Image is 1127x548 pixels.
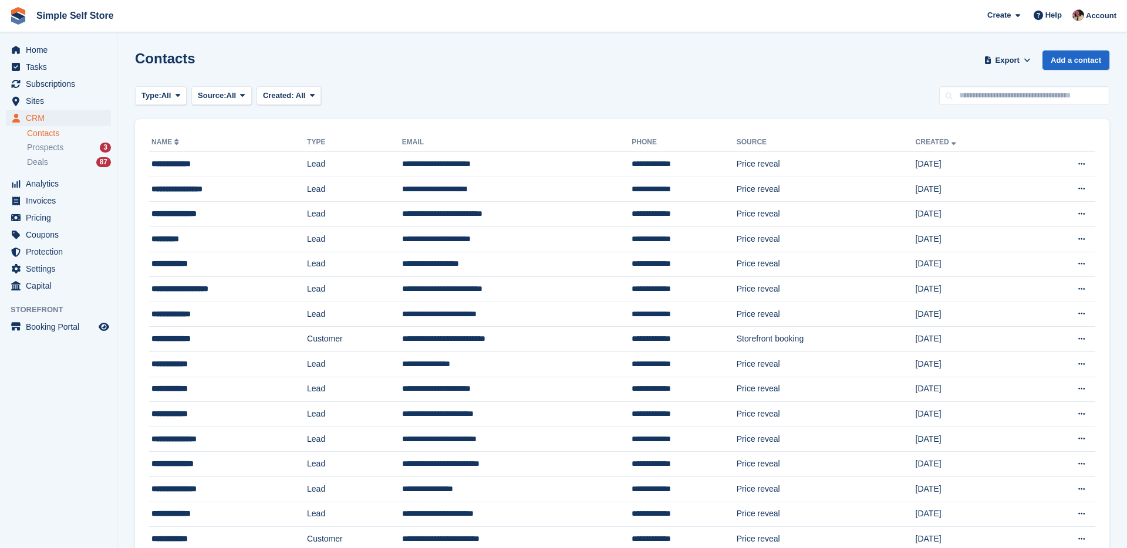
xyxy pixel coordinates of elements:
span: All [227,90,237,102]
a: Simple Self Store [32,6,119,25]
td: Lead [307,402,402,427]
span: Prospects [27,142,63,153]
a: menu [6,243,111,260]
td: [DATE] [916,152,1030,177]
span: Invoices [26,192,96,209]
td: Lead [307,377,402,402]
td: [DATE] [916,302,1030,327]
td: Price reveal [737,402,916,427]
span: Pricing [26,209,96,226]
img: stora-icon-8386f47178a22dfd0bd8f6a31ec36ba5ce8667c1dd55bd0f319d3a0aa187defe.svg [9,7,27,25]
a: menu [6,209,111,226]
td: Lead [307,152,402,177]
td: Price reveal [737,152,916,177]
a: menu [6,93,111,109]
a: menu [6,319,111,335]
td: Lead [307,302,402,327]
div: 3 [100,143,111,153]
td: [DATE] [916,277,1030,302]
span: Sites [26,93,96,109]
td: Lead [307,177,402,202]
td: Price reveal [737,351,916,377]
span: Analytics [26,175,96,192]
td: Lead [307,452,402,477]
td: Lead [307,226,402,252]
th: Type [307,133,402,152]
span: All [296,91,306,100]
td: Price reveal [737,202,916,227]
span: Tasks [26,59,96,75]
span: All [161,90,171,102]
span: Protection [26,243,96,260]
td: Price reveal [737,427,916,452]
span: Help [1045,9,1062,21]
a: menu [6,110,111,126]
div: 87 [96,157,111,167]
td: [DATE] [916,427,1030,452]
th: Phone [632,133,736,152]
span: Deals [27,157,48,168]
td: Price reveal [737,277,916,302]
span: Coupons [26,226,96,243]
a: Created [916,138,959,146]
td: [DATE] [916,377,1030,402]
a: Deals 87 [27,156,111,168]
td: Price reveal [737,476,916,502]
span: Capital [26,278,96,294]
a: menu [6,226,111,243]
a: menu [6,42,111,58]
span: Storefront [11,304,117,316]
td: [DATE] [916,476,1030,502]
span: Export [996,55,1020,66]
a: menu [6,261,111,277]
th: Email [402,133,632,152]
span: Home [26,42,96,58]
td: Customer [307,327,402,352]
a: menu [6,76,111,92]
a: Name [151,138,181,146]
a: menu [6,278,111,294]
a: Contacts [27,128,111,139]
button: Source: All [191,86,252,106]
img: Scott McCutcheon [1072,9,1084,21]
a: Add a contact [1042,50,1109,70]
td: Price reveal [737,177,916,202]
td: Lead [307,502,402,527]
td: Lead [307,427,402,452]
td: [DATE] [916,202,1030,227]
a: Prospects 3 [27,141,111,154]
td: Price reveal [737,302,916,327]
td: [DATE] [916,327,1030,352]
button: Type: All [135,86,187,106]
td: Lead [307,252,402,277]
a: menu [6,59,111,75]
td: Lead [307,202,402,227]
td: Storefront booking [737,327,916,352]
td: Price reveal [737,377,916,402]
a: Preview store [97,320,111,334]
span: Created: [263,91,294,100]
td: Lead [307,476,402,502]
td: [DATE] [916,177,1030,202]
td: Price reveal [737,452,916,477]
td: [DATE] [916,452,1030,477]
h1: Contacts [135,50,195,66]
th: Source [737,133,916,152]
span: CRM [26,110,96,126]
span: Settings [26,261,96,277]
span: Source: [198,90,226,102]
span: Subscriptions [26,76,96,92]
td: Price reveal [737,226,916,252]
button: Created: All [257,86,321,106]
span: Type: [141,90,161,102]
td: [DATE] [916,502,1030,527]
td: [DATE] [916,351,1030,377]
span: Booking Portal [26,319,96,335]
td: Lead [307,277,402,302]
td: [DATE] [916,226,1030,252]
a: menu [6,175,111,192]
td: Price reveal [737,252,916,277]
td: Price reveal [737,502,916,527]
span: Account [1086,10,1116,22]
button: Export [981,50,1033,70]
